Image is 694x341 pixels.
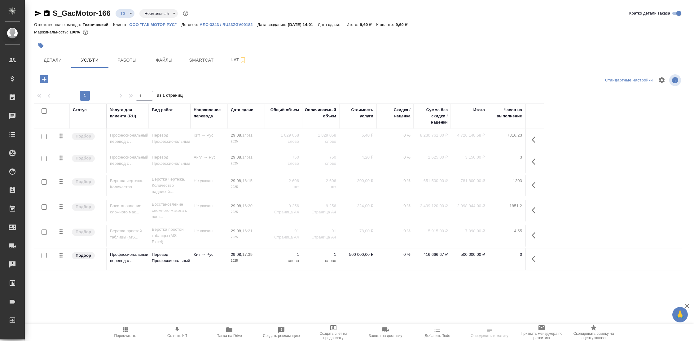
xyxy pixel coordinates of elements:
[231,160,262,167] p: 2025
[463,324,516,341] button: Определить тематику
[53,9,111,17] a: S_GacMotor-166
[305,251,336,258] p: 1
[488,129,525,151] td: 7316.23
[151,324,203,341] button: Скачать КП
[110,203,146,215] p: Восстановление сложного мак...
[152,107,173,113] div: Вид работ
[231,155,242,160] p: 29.08,
[73,107,87,113] div: Статус
[43,10,51,17] button: Скопировать ссылку
[669,74,682,86] span: Посмотреть информацию
[342,203,373,209] p: 324,00 ₽
[417,228,448,234] p: 5 915,00 ₽
[194,228,225,234] p: Не указан
[152,176,187,195] p: Верстка чертежа. Количество надписей:...
[342,178,373,184] p: 300,00 ₽
[417,251,448,258] p: 416 666,67 ₽
[488,248,525,270] td: 0
[471,334,508,338] span: Определить тематику
[528,132,543,147] button: Показать кнопки
[182,9,190,17] button: Доп статусы указывают на важность/срочность заказа
[152,154,187,167] p: Перевод Профессиональный
[34,22,83,27] p: Ответственная команда:
[369,334,402,338] span: Заявка на доставку
[654,73,669,88] span: Настроить таблицу
[38,56,68,64] span: Детали
[182,22,200,27] p: Договор:
[157,92,183,101] span: из 1 страниц
[263,334,300,338] span: Создать рекламацию
[359,324,411,341] button: Заявка на доставку
[110,251,146,264] p: Профессиональный перевод с ...
[194,107,225,119] div: Направление перевода
[305,138,336,145] p: слово
[110,107,146,119] div: Услуга для клиента (RU)
[380,228,411,234] p: 0 %
[488,225,525,247] td: 4.55
[604,76,654,85] div: split button
[152,132,187,145] p: Перевод Профессиональный
[203,324,255,341] button: Папка на Drive
[305,209,336,215] p: Страница А4
[268,154,299,160] p: 750
[528,154,543,169] button: Показать кнопки
[110,154,146,167] p: Профессиональный перевод с ...
[116,9,135,18] div: ТЗ
[34,39,48,52] button: Добавить тэг
[528,228,543,243] button: Показать кнопки
[36,73,53,85] button: Добавить услугу
[305,184,336,190] p: шт
[231,229,242,233] p: 29.08,
[268,132,299,138] p: 1 829 058
[454,228,485,234] p: 7 098,00 ₽
[231,209,262,215] p: 2025
[305,234,336,240] p: Страница А4
[99,324,151,341] button: Пересчитать
[231,203,242,208] p: 29.08,
[76,229,91,235] p: Подбор
[129,22,181,27] a: ООО "ГАК МОТОР РУС"
[69,30,81,34] p: 100%
[143,11,170,16] button: Нормальный
[380,203,411,209] p: 0 %
[231,138,262,145] p: 2025
[242,133,253,138] p: 14:41
[305,203,336,209] p: 9 256
[305,228,336,234] p: 91
[194,132,225,138] p: Кит → Рус
[167,334,187,338] span: Скачать КП
[380,132,411,138] p: 0 %
[231,258,262,264] p: 2025
[528,251,543,266] button: Показать кнопки
[268,184,299,190] p: шт
[454,251,485,258] p: 500 000,00 ₽
[417,154,448,160] p: 2 625,00 ₽
[152,226,187,245] p: Верстка простой таблицы (MS Excel)
[34,10,42,17] button: Скопировать ссылку для ЯМессенджера
[239,56,247,64] svg: Подписаться
[629,10,670,16] span: Кратко детали заказа
[528,203,543,218] button: Показать кнопки
[491,107,522,119] div: Часов на выполнение
[268,228,299,234] p: 91
[342,154,373,160] p: 4,20 ₽
[81,28,90,36] button: 0.00 RUB;
[342,228,373,234] p: 78,00 ₽
[454,203,485,209] p: 2 998 944,00 ₽
[268,178,299,184] p: 2 606
[307,324,359,341] button: Создать счет на предоплату
[200,22,257,27] a: АЛС-3243 / RU23ZGV00182
[76,252,91,259] p: Подбор
[242,203,253,208] p: 16:20
[257,22,288,27] p: Дата создания:
[305,132,336,138] p: 1 829 058
[268,209,299,215] p: Страница А4
[187,56,216,64] span: Smartcat
[76,155,91,161] p: Подбор
[672,307,688,322] button: 🙏
[675,308,685,321] span: 🙏
[305,160,336,167] p: слово
[528,178,543,193] button: Показать кнопки
[318,22,342,27] p: Дата сдачи:
[417,132,448,138] p: 8 230 761,00 ₽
